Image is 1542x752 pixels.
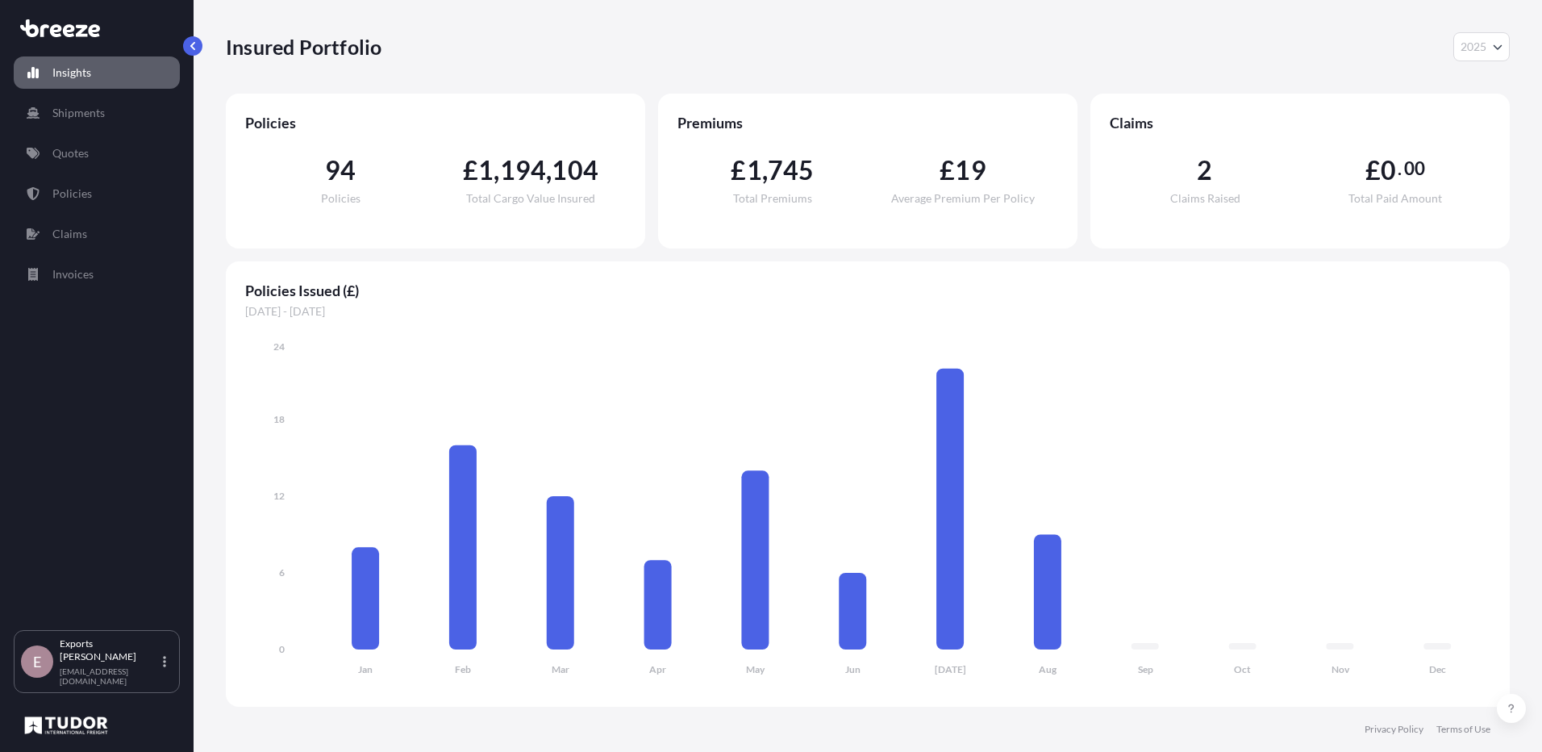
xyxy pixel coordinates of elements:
tspan: 24 [273,340,285,353]
tspan: 18 [273,413,285,425]
span: 1 [747,157,762,183]
span: 2025 [1461,39,1486,55]
a: Privacy Policy [1365,723,1423,736]
p: Insured Portfolio [226,34,381,60]
tspan: Feb [455,663,471,675]
tspan: Dec [1429,663,1446,675]
span: E [33,654,41,670]
span: 2 [1197,157,1212,183]
span: 0 [1381,157,1396,183]
span: , [546,157,552,183]
button: Year Selector [1453,32,1510,61]
span: Policies [245,113,626,132]
span: , [762,157,768,183]
span: 194 [500,157,547,183]
p: Policies [52,186,92,202]
p: Quotes [52,145,89,161]
a: Shipments [14,97,180,129]
span: 1 [478,157,494,183]
span: 19 [955,157,986,183]
a: Invoices [14,258,180,290]
p: Insights [52,65,91,81]
tspan: Aug [1039,663,1057,675]
span: Policies Issued (£) [245,281,1490,300]
a: Policies [14,178,180,210]
a: Terms of Use [1436,723,1490,736]
span: £ [731,157,746,183]
tspan: Jun [845,663,861,675]
tspan: Nov [1332,663,1350,675]
tspan: [DATE] [935,663,966,675]
p: Exports [PERSON_NAME] [60,637,160,663]
tspan: 0 [279,643,285,655]
a: Claims [14,218,180,250]
p: Claims [52,226,87,242]
tspan: 12 [273,490,285,502]
span: . [1398,162,1402,175]
tspan: Sep [1138,663,1153,675]
span: 94 [325,157,356,183]
span: Claims [1110,113,1490,132]
tspan: Apr [649,663,666,675]
p: Shipments [52,105,105,121]
span: , [494,157,499,183]
span: Total Premiums [733,193,812,204]
tspan: Oct [1234,663,1251,675]
a: Quotes [14,137,180,169]
span: 00 [1404,162,1425,175]
a: Insights [14,56,180,89]
span: Total Cargo Value Insured [466,193,595,204]
img: organization-logo [20,712,112,738]
span: Premiums [677,113,1058,132]
span: 104 [552,157,598,183]
span: £ [1365,157,1381,183]
span: [DATE] - [DATE] [245,303,1490,320]
span: Average Premium Per Policy [891,193,1035,204]
span: Claims Raised [1170,193,1240,204]
tspan: Jan [358,663,373,675]
p: [EMAIL_ADDRESS][DOMAIN_NAME] [60,666,160,686]
span: 745 [768,157,815,183]
span: Policies [321,193,360,204]
span: £ [940,157,955,183]
tspan: Mar [552,663,569,675]
span: £ [463,157,478,183]
tspan: 6 [279,566,285,579]
span: Total Paid Amount [1348,193,1442,204]
p: Invoices [52,266,94,282]
tspan: May [746,663,765,675]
